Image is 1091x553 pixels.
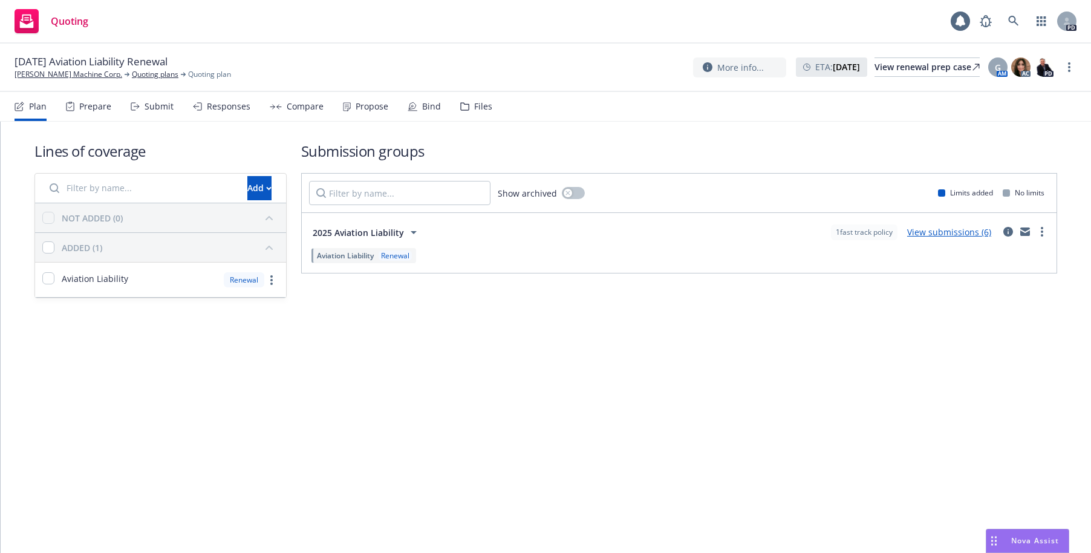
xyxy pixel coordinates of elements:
[1029,9,1054,33] a: Switch app
[1001,224,1015,239] a: circleInformation
[1011,535,1059,546] span: Nova Assist
[62,272,128,285] span: Aviation Liability
[62,212,123,224] div: NOT ADDED (0)
[79,102,111,111] div: Prepare
[15,69,122,80] a: [PERSON_NAME] Machine Corp.
[10,4,93,38] a: Quoting
[995,61,1001,74] span: G
[693,57,786,77] button: More info...
[422,102,441,111] div: Bind
[498,187,557,200] span: Show archived
[379,250,412,261] div: Renewal
[356,102,388,111] div: Propose
[986,529,1069,553] button: Nova Assist
[313,226,404,239] span: 2025 Aviation Liability
[51,16,88,26] span: Quoting
[1003,188,1044,198] div: No limits
[317,250,374,261] span: Aviation Liability
[309,181,490,205] input: Filter by name...
[287,102,324,111] div: Compare
[15,54,168,69] span: [DATE] Aviation Liability Renewal
[34,141,287,161] h1: Lines of coverage
[145,102,174,111] div: Submit
[42,176,240,200] input: Filter by name...
[986,529,1001,552] div: Drag to move
[62,241,102,254] div: ADDED (1)
[1034,57,1054,77] img: photo
[62,238,279,257] button: ADDED (1)
[1001,9,1026,33] a: Search
[301,141,1057,161] h1: Submission groups
[264,273,279,287] a: more
[874,58,980,76] div: View renewal prep case
[247,177,272,200] div: Add
[132,69,178,80] a: Quoting plans
[247,176,272,200] button: Add
[207,102,250,111] div: Responses
[1035,224,1049,239] a: more
[474,102,492,111] div: Files
[29,102,47,111] div: Plan
[62,208,279,227] button: NOT ADDED (0)
[938,188,993,198] div: Limits added
[836,227,893,238] span: 1 fast track policy
[188,69,231,80] span: Quoting plan
[907,226,991,238] a: View submissions (6)
[815,61,860,73] span: ETA :
[874,57,980,77] a: View renewal prep case
[1011,57,1031,77] img: photo
[974,9,998,33] a: Report a Bug
[833,61,860,73] strong: [DATE]
[1018,224,1032,239] a: mail
[717,61,764,74] span: More info...
[1062,60,1076,74] a: more
[224,272,264,287] div: Renewal
[309,220,425,244] button: 2025 Aviation Liability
